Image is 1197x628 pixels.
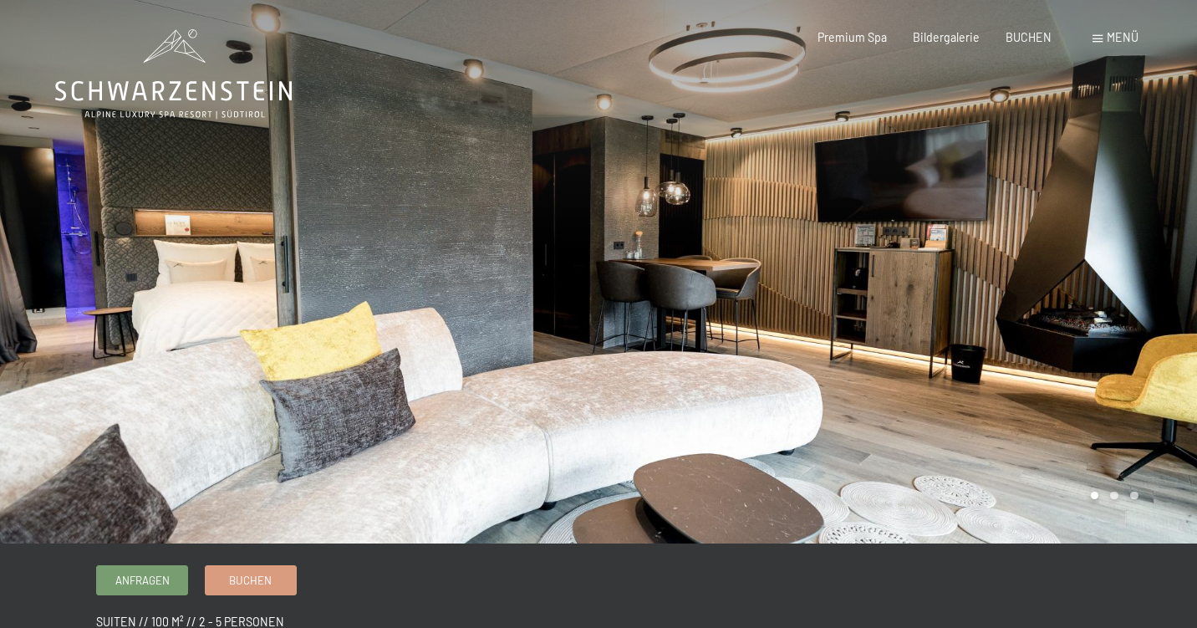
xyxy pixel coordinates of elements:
a: BUCHEN [1006,30,1052,44]
span: Anfragen [115,573,170,588]
a: Buchen [206,566,296,594]
a: Anfragen [97,566,187,594]
a: Premium Spa [818,30,887,44]
span: Buchen [229,573,272,588]
span: Menü [1107,30,1138,44]
a: Bildergalerie [913,30,980,44]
